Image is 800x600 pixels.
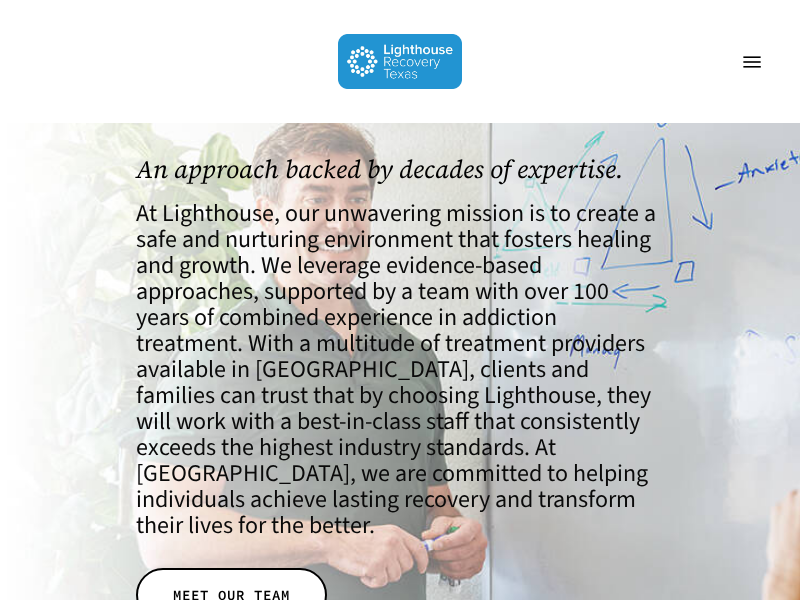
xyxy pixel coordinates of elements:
h1: An approach backed by decades of expertise. [136,155,664,184]
h4: At Lighthouse, our unwavering mission is to create a safe and nurturing environment that fosters ... [136,201,664,539]
img: Lighthouse Recovery Texas [338,34,463,89]
a: Navigation Menu [732,52,772,72]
